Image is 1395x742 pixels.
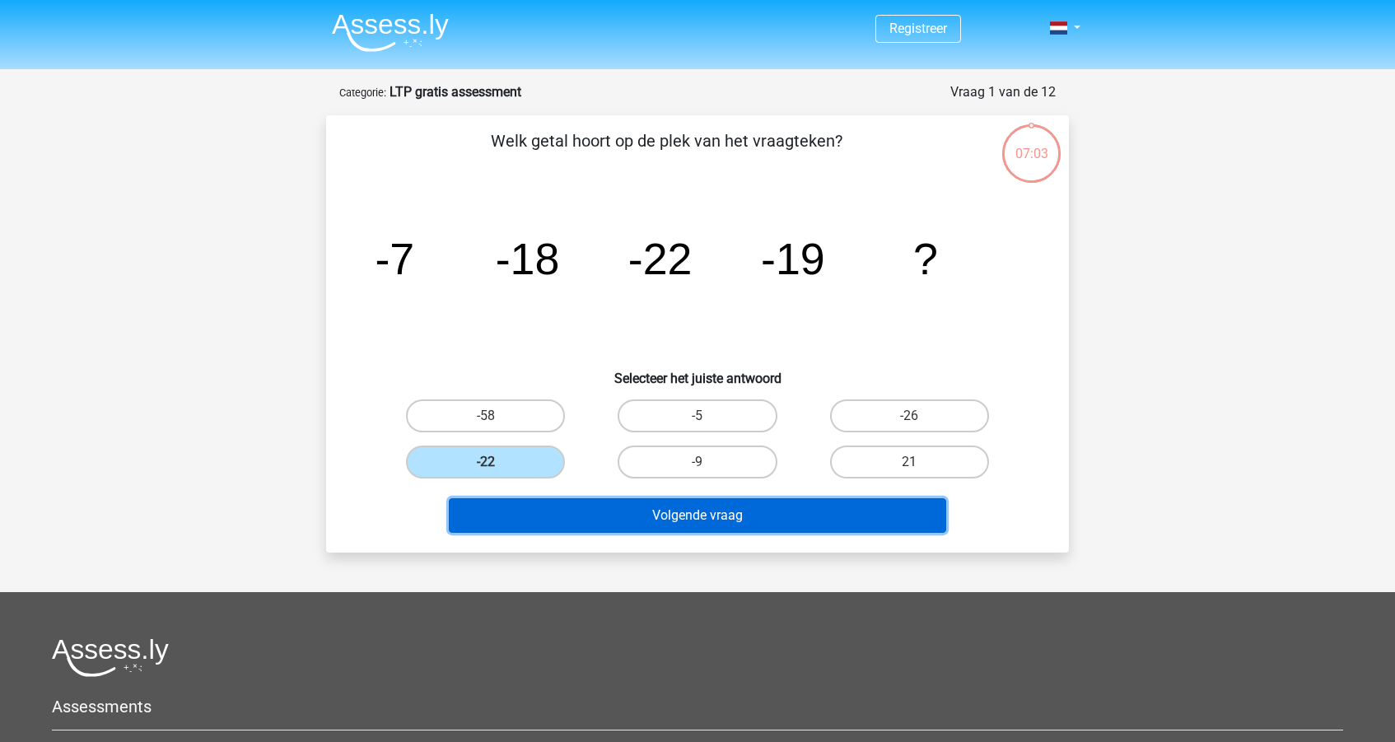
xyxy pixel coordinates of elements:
[52,638,169,677] img: Assessly logo
[352,357,1043,386] h6: Selecteer het juiste antwoord
[496,234,560,283] tspan: -18
[332,13,449,52] img: Assessly
[628,234,693,283] tspan: -22
[1001,123,1062,164] div: 07:03
[375,234,414,283] tspan: -7
[449,498,947,533] button: Volgende vraag
[390,84,521,100] strong: LTP gratis assessment
[352,128,981,178] p: Welk getal hoort op de plek van het vraagteken?
[950,82,1056,102] div: Vraag 1 van de 12
[618,399,777,432] label: -5
[52,697,1343,716] h5: Assessments
[913,234,938,283] tspan: ?
[406,446,565,478] label: -22
[830,399,989,432] label: -26
[618,446,777,478] label: -9
[406,399,565,432] label: -58
[761,234,825,283] tspan: -19
[339,86,386,99] small: Categorie:
[889,21,947,36] a: Registreer
[830,446,989,478] label: 21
